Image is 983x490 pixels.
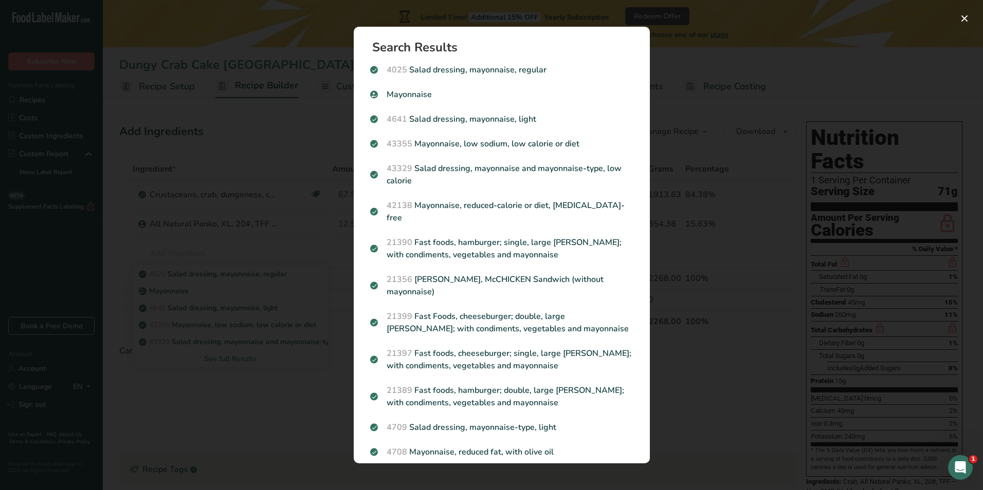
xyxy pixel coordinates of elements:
[370,421,633,434] p: Salad dressing, mayonnaise-type, light
[387,311,412,322] span: 21399
[370,199,633,224] p: Mayonnaise, reduced-calorie or diet, [MEDICAL_DATA]-free
[370,64,633,76] p: Salad dressing, mayonnaise, regular
[387,422,407,433] span: 4709
[387,138,412,149] span: 43355
[370,162,633,187] p: Salad dressing, mayonnaise and mayonnaise-type, low calorie
[370,88,633,101] p: Mayonnaise
[387,348,412,359] span: 21397
[370,347,633,372] p: Fast foods, cheeseburger; single, large [PERSON_NAME]; with condiments, vegetables and mayonnaise
[387,163,412,174] span: 43329
[370,113,633,125] p: Salad dressing, mayonnaise, light
[370,310,633,335] p: Fast Foods, cheeseburger; double, large [PERSON_NAME]; with condiments, vegetables and mayonnaise
[370,138,633,150] p: Mayonnaise, low sodium, low calorie or diet
[387,385,412,396] span: 21389
[370,273,633,298] p: [PERSON_NAME], McCHICKEN Sandwich (without mayonnaise)
[372,41,640,53] h1: Search Results
[969,455,977,463] span: 1
[370,384,633,409] p: Fast foods, hamburger; double, large [PERSON_NAME]; with condiments, vegetables and mayonnaise
[387,446,407,458] span: 4708
[370,236,633,261] p: Fast foods, hamburger; single, large [PERSON_NAME]; with condiments, vegetables and mayonnaise
[948,455,973,480] iframe: Intercom live chat
[387,200,412,211] span: 42138
[387,114,407,125] span: 4641
[387,64,407,76] span: 4025
[387,237,412,248] span: 21390
[370,446,633,458] p: Mayonnaise, reduced fat, with olive oil
[387,274,412,285] span: 21356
